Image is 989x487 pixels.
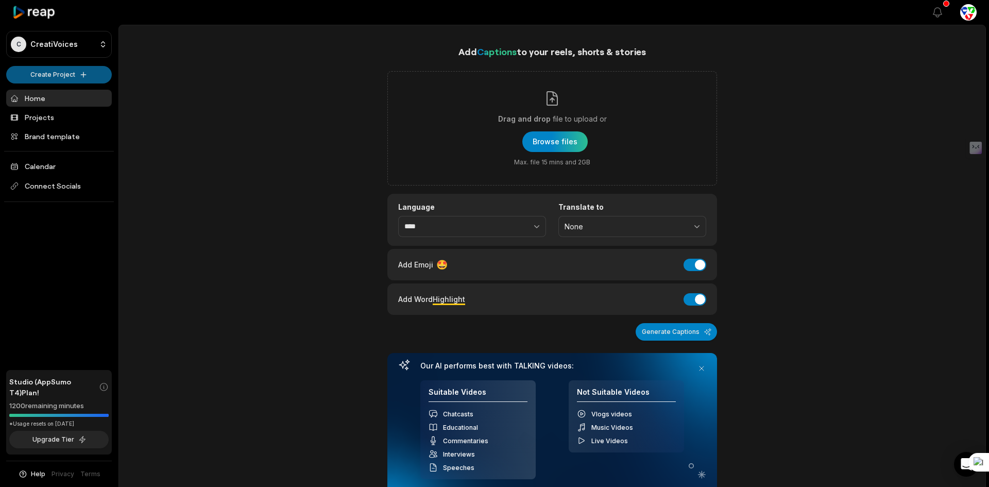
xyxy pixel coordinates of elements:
[9,376,99,398] span: Studio (AppSumo T4) Plan!
[31,469,45,479] span: Help
[558,203,706,212] label: Translate to
[6,109,112,126] a: Projects
[443,464,474,472] span: Speeches
[9,401,109,411] div: 1200 remaining minutes
[443,437,488,445] span: Commentaries
[636,323,717,341] button: Generate Captions
[443,424,478,431] span: Educational
[433,295,465,304] span: Highlight
[6,177,112,195] span: Connect Socials
[577,388,676,402] h4: Not Suitable Videos
[11,37,26,52] div: C
[477,46,517,57] span: Captions
[398,259,433,270] span: Add Emoji
[429,388,527,402] h4: Suitable Videos
[18,469,45,479] button: Help
[498,113,551,125] span: Drag and drop
[553,113,607,125] span: file to upload or
[436,258,448,272] span: 🤩
[591,437,628,445] span: Live Videos
[565,222,686,231] span: None
[443,410,473,418] span: Chatcasts
[398,203,546,212] label: Language
[591,424,633,431] span: Music Videos
[6,66,112,83] button: Create Project
[954,452,979,477] div: Open Intercom Messenger
[80,469,100,479] a: Terms
[398,292,465,306] div: Add Word
[514,158,590,166] span: Max. file 15 mins and 2GB
[9,431,109,448] button: Upgrade Tier
[591,410,632,418] span: Vlogs videos
[6,158,112,175] a: Calendar
[522,131,588,152] button: Drag and dropfile to upload orMax. file 15 mins and 2GB
[443,450,475,458] span: Interviews
[52,469,74,479] a: Privacy
[420,361,684,371] h3: Our AI performs best with TALKING videos:
[6,90,112,107] a: Home
[558,216,706,238] button: None
[6,128,112,145] a: Brand template
[30,40,78,49] p: CreatiVoices
[387,44,717,59] h1: Add to your reels, shorts & stories
[9,420,109,428] div: *Usage resets on [DATE]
